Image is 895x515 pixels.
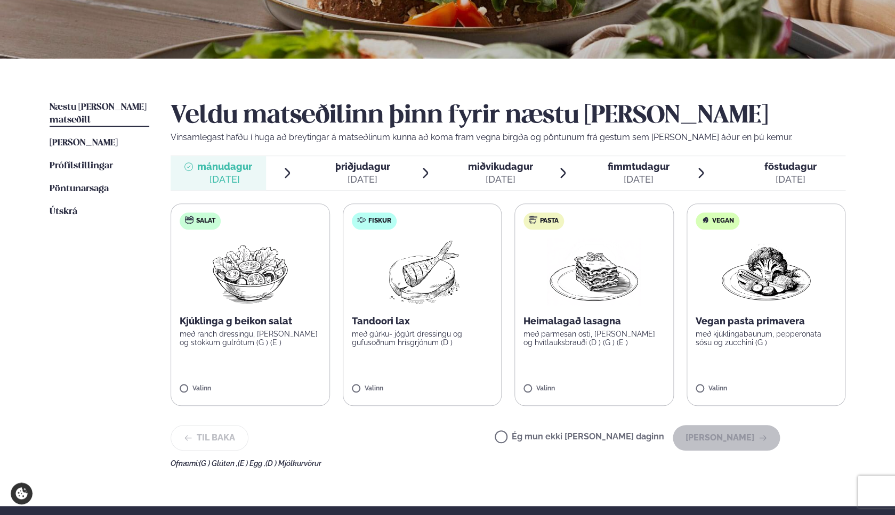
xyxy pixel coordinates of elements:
[196,217,215,225] span: Salat
[368,217,391,225] span: Fiskur
[238,459,265,468] span: (E ) Egg ,
[197,161,252,172] span: mánudagur
[764,173,817,186] div: [DATE]
[468,161,533,172] span: miðvikudagur
[712,217,734,225] span: Vegan
[171,425,248,451] button: Til baka
[352,330,493,347] p: með gúrku- jógúrt dressingu og gufusoðnum hrísgrjónum (D )
[696,330,837,347] p: með kjúklingabaunum, pepperonata sósu og zucchini (G )
[50,137,118,150] a: [PERSON_NAME]
[523,315,665,328] p: Heimalagað lasagna
[50,138,118,148] span: [PERSON_NAME]
[50,161,113,170] span: Prófílstillingar
[529,216,537,224] img: pasta.svg
[197,173,252,186] div: [DATE]
[523,330,665,347] p: með parmesan osti, [PERSON_NAME] og hvítlauksbrauði (D ) (G ) (E )
[468,173,533,186] div: [DATE]
[357,216,366,224] img: fish.svg
[375,238,469,306] img: Fish.png
[696,315,837,328] p: Vegan pasta primavera
[180,330,321,347] p: með ranch dressingu, [PERSON_NAME] og stökkum gulrótum (G ) (E )
[185,216,193,224] img: salad.svg
[180,315,321,328] p: Kjúklinga g beikon salat
[171,131,845,144] p: Vinsamlegast hafðu í huga að breytingar á matseðlinum kunna að koma fram vegna birgða og pöntunum...
[50,184,109,193] span: Pöntunarsaga
[171,101,845,131] h2: Veldu matseðilinn þinn fyrir næstu [PERSON_NAME]
[50,160,113,173] a: Prófílstillingar
[701,216,709,224] img: Vegan.svg
[547,238,641,306] img: Lasagna.png
[608,173,670,186] div: [DATE]
[199,459,238,468] span: (G ) Glúten ,
[673,425,780,451] button: [PERSON_NAME]
[265,459,321,468] span: (D ) Mjólkurvörur
[171,459,845,468] div: Ofnæmi:
[50,101,149,127] a: Næstu [PERSON_NAME] matseðill
[11,483,33,504] a: Cookie settings
[719,238,813,306] img: Vegan.png
[540,217,559,225] span: Pasta
[335,161,390,172] span: þriðjudagur
[50,206,77,218] a: Útskrá
[203,238,297,306] img: Salad.png
[352,315,493,328] p: Tandoori lax
[608,161,670,172] span: fimmtudagur
[50,207,77,216] span: Útskrá
[764,161,817,172] span: föstudagur
[50,103,147,125] span: Næstu [PERSON_NAME] matseðill
[50,183,109,195] a: Pöntunarsaga
[335,173,390,186] div: [DATE]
